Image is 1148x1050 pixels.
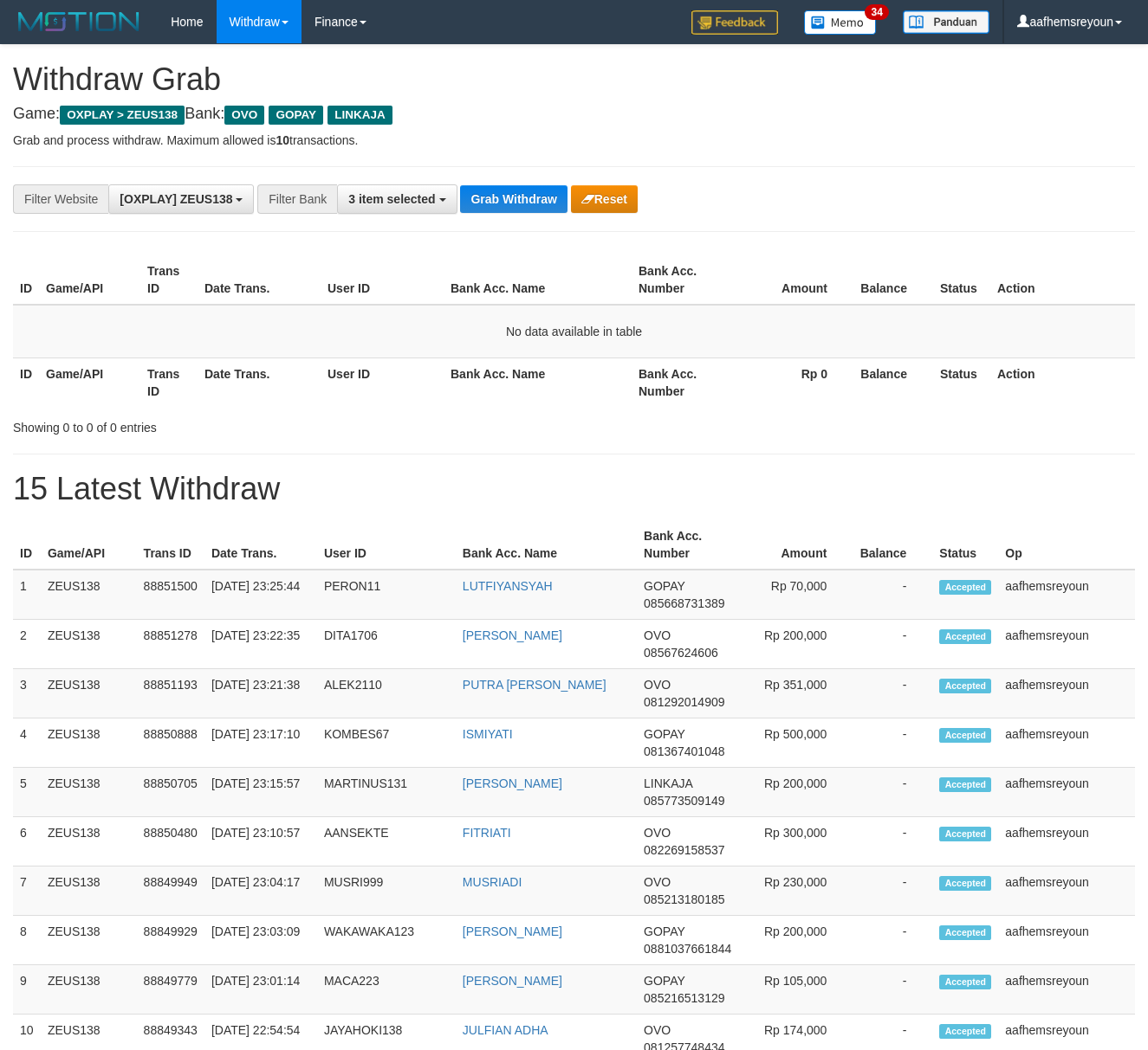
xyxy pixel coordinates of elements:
th: ID [13,255,39,305]
img: Button%20Memo.svg [804,10,877,35]
a: [PERSON_NAME] [463,776,562,790]
a: FITRIATI [463,826,511,840]
td: 9 [13,965,41,1015]
td: ZEUS138 [41,620,137,669]
span: Accepted [939,777,991,792]
td: 6 [13,817,41,866]
span: Accepted [939,629,991,644]
span: Accepted [939,876,991,891]
td: Rp 300,000 [738,817,853,866]
span: GOPAY [269,106,323,125]
th: Status [933,255,990,305]
td: ZEUS138 [41,965,137,1015]
a: ISMIYATI [463,727,513,741]
td: [DATE] 23:17:10 [204,718,317,768]
span: Copy 08567624606 to clipboard [644,646,718,660]
th: Balance [853,255,933,305]
td: 2 [13,620,41,669]
td: aafhemsreyoun [998,669,1135,718]
td: aafhemsreyoun [998,570,1135,620]
span: [OXPLAY] ZEUS138 [120,192,232,206]
th: ID [13,520,41,570]
td: 88849929 [137,916,204,965]
h4: Game: Bank: [13,106,1135,123]
span: Copy 0881037661844 to clipboard [644,942,731,956]
p: Grab and process withdraw. Maximum allowed is transactions. [13,132,1135,149]
td: ZEUS138 [41,669,137,718]
a: MUSRIADI [463,875,522,889]
th: Balance [853,358,933,407]
th: Trans ID [140,358,198,407]
td: ZEUS138 [41,718,137,768]
span: Copy 081367401048 to clipboard [644,744,724,758]
span: OVO [644,1023,671,1037]
span: OVO [644,826,671,840]
td: 88849779 [137,965,204,1015]
td: - [853,965,932,1015]
td: ZEUS138 [41,916,137,965]
div: Filter Bank [257,184,337,214]
span: OVO [644,678,671,692]
th: Date Trans. [198,358,321,407]
span: OVO [644,628,671,642]
td: [DATE] 23:10:57 [204,817,317,866]
td: ZEUS138 [41,570,137,620]
td: aafhemsreyoun [998,965,1135,1015]
span: GOPAY [644,924,684,938]
img: MOTION_logo.png [13,9,145,35]
td: aafhemsreyoun [998,817,1135,866]
td: - [853,620,932,669]
th: Trans ID [137,520,204,570]
th: Status [933,358,990,407]
span: 34 [865,4,888,20]
td: [DATE] 23:01:14 [204,965,317,1015]
th: Date Trans. [204,520,317,570]
th: Bank Acc. Number [632,255,733,305]
td: [DATE] 23:21:38 [204,669,317,718]
td: AANSEKTE [317,817,456,866]
a: PUTRA [PERSON_NAME] [463,678,606,692]
td: aafhemsreyoun [998,916,1135,965]
span: OVO [224,106,264,125]
span: Accepted [939,580,991,595]
span: LINKAJA [644,776,692,790]
a: JULFIAN ADHA [463,1023,548,1037]
td: - [853,718,932,768]
span: OVO [644,875,671,889]
td: WAKAWAKA123 [317,916,456,965]
td: [DATE] 23:04:17 [204,866,317,916]
span: Copy 082269158537 to clipboard [644,843,724,857]
th: Bank Acc. Name [444,358,632,407]
td: No data available in table [13,305,1135,358]
td: ZEUS138 [41,817,137,866]
th: Date Trans. [198,255,321,305]
th: User ID [317,520,456,570]
span: Accepted [939,1024,991,1039]
td: MARTINUS131 [317,768,456,817]
th: Amount [738,520,853,570]
td: aafhemsreyoun [998,620,1135,669]
td: 88850888 [137,718,204,768]
th: Bank Acc. Number [632,358,733,407]
span: Accepted [939,827,991,841]
td: 7 [13,866,41,916]
td: KOMBES67 [317,718,456,768]
td: ZEUS138 [41,866,137,916]
td: Rp 500,000 [738,718,853,768]
th: Action [990,358,1135,407]
td: MUSRI999 [317,866,456,916]
span: 3 item selected [348,192,435,206]
td: Rp 200,000 [738,768,853,817]
td: 4 [13,718,41,768]
th: Rp 0 [733,358,853,407]
td: aafhemsreyoun [998,768,1135,817]
span: GOPAY [644,579,684,593]
th: Game/API [39,255,140,305]
div: Filter Website [13,184,108,214]
span: Copy 085668731389 to clipboard [644,596,724,610]
h1: Withdraw Grab [13,62,1135,97]
th: Game/API [41,520,137,570]
td: 88851278 [137,620,204,669]
span: Accepted [939,679,991,693]
td: [DATE] 23:03:09 [204,916,317,965]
